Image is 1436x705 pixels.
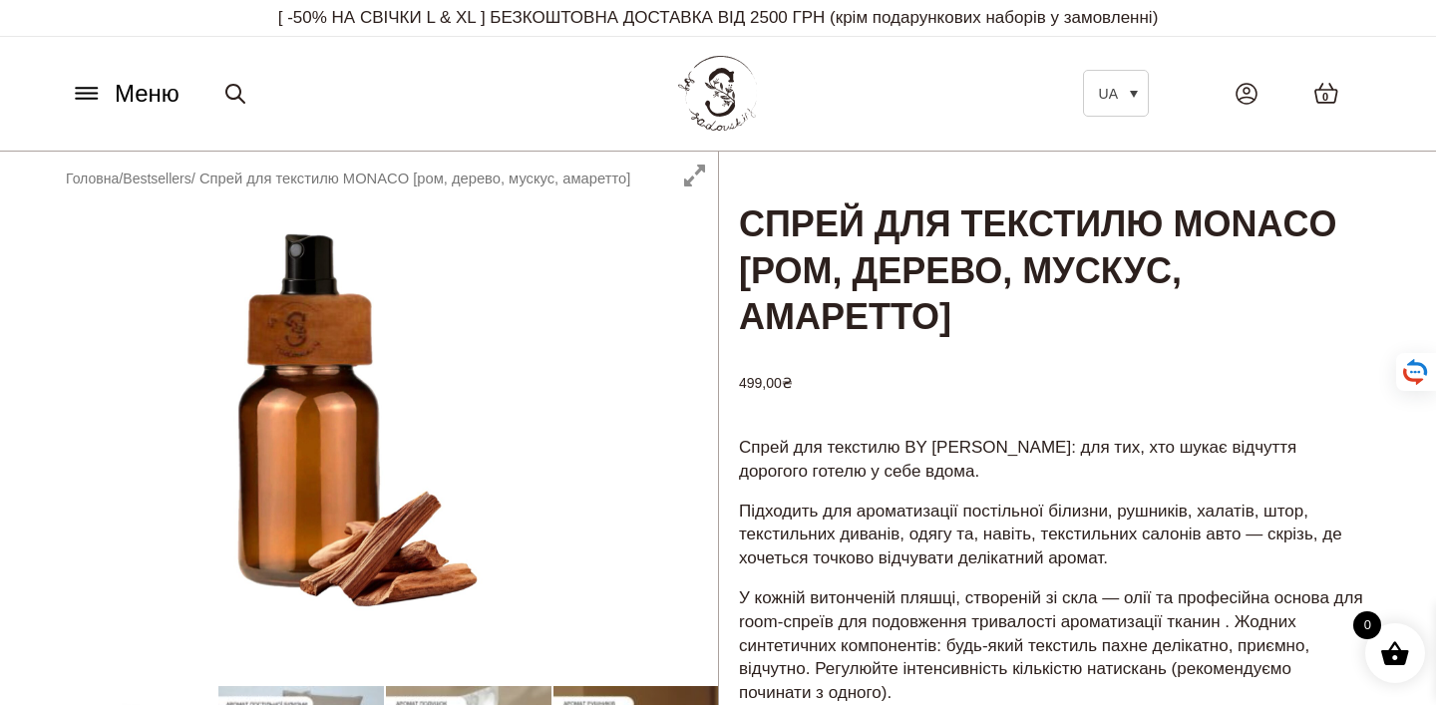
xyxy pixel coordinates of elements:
p: Спрей для текстилю BY [PERSON_NAME]: для тих, хто шукає відчуття дорогого готелю у себе вдома. [739,436,1366,484]
p: У кожній витонченій пляшці, створеній зі скла — олії та професійна основа для room-спреїв для под... [739,586,1366,705]
a: Bestsellers [123,171,190,186]
p: Підходить для ароматизації постільної білизни, рушників, халатів, штор, текстильних диванів, одяг... [739,500,1366,570]
span: UA [1099,86,1118,102]
span: 0 [1353,611,1381,639]
a: Головна [66,171,119,186]
button: Меню [65,75,185,113]
img: BY SADOVSKIY [678,56,758,131]
span: Меню [115,76,179,112]
h1: Спрей для текстилю MONACO [ром, дерево, мускус, амаретто] [719,152,1386,343]
span: 0 [1322,89,1328,106]
bdi: 499,00 [739,375,793,391]
nav: Breadcrumb [66,168,630,189]
a: UA [1083,70,1149,117]
a: 0 [1293,62,1359,125]
span: ₴ [782,375,793,391]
